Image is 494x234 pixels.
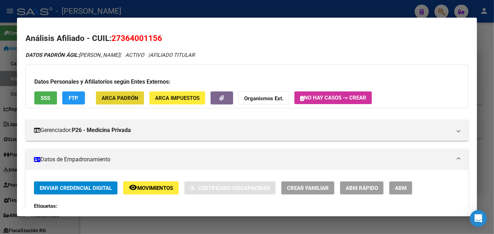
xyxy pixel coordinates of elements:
[25,149,469,170] mat-expansion-panel-header: Datos de Empadronamiento
[25,52,79,58] strong: DATOS PADRÓN ÁGIL:
[102,95,138,101] span: ARCA Padrón
[137,185,173,191] span: Movimientos
[149,91,205,104] button: ARCA Impuestos
[239,91,289,104] button: Organismos Ext.
[395,185,407,191] span: ABM
[155,95,200,101] span: ARCA Impuestos
[41,95,51,101] span: SSS
[25,52,195,58] i: | ACTIVO |
[34,78,460,86] h3: Datos Personales y Afiliatorios según Entes Externos:
[294,91,372,104] button: No hay casos -> Crear
[123,181,179,194] button: Movimientos
[184,181,276,194] button: Certificado Discapacidad
[244,95,283,102] strong: Organismos Ext.
[287,185,329,191] span: Crear Familiar
[150,52,195,58] span: AFILIADO TITULAR
[300,95,366,101] span: No hay casos -> Crear
[346,185,378,191] span: ABM Rápido
[129,183,137,192] mat-icon: remove_red_eye
[34,203,57,209] strong: Etiquetas:
[62,91,85,104] button: FTP
[389,181,412,194] button: ABM
[198,185,270,191] span: Certificado Discapacidad
[34,91,57,104] button: SSS
[96,91,144,104] button: ARCA Padrón
[69,95,79,101] span: FTP
[72,126,131,134] strong: P26 - Medicina Privada
[111,34,162,43] span: 27364001156
[25,120,469,141] mat-expansion-panel-header: Gerenciador:P26 - Medicina Privada
[340,181,384,194] button: ABM Rápido
[34,181,117,194] button: Enviar Credencial Digital
[34,155,452,164] mat-panel-title: Datos de Empadronamiento
[470,210,487,227] div: Open Intercom Messenger
[25,32,469,44] h2: Análisis Afiliado - CUIL:
[34,126,452,134] mat-panel-title: Gerenciador:
[25,52,120,58] span: [PERSON_NAME]
[40,185,112,191] span: Enviar Credencial Digital
[281,181,334,194] button: Crear Familiar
